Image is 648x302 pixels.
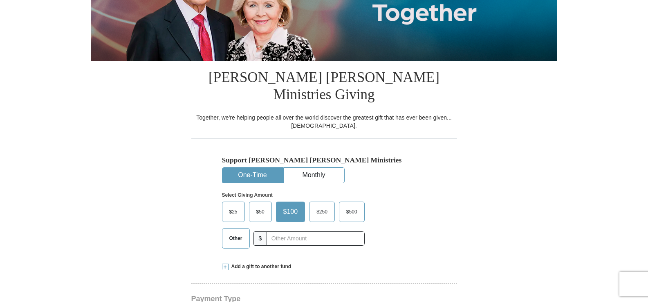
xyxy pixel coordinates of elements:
span: $25 [225,206,242,218]
span: $100 [279,206,302,218]
strong: Select Giving Amount [222,192,273,198]
input: Other Amount [267,231,364,246]
span: Other [225,232,247,244]
span: $500 [342,206,361,218]
span: Add a gift to another fund [229,263,291,270]
h4: Payment Type [191,295,457,302]
h1: [PERSON_NAME] [PERSON_NAME] Ministries Giving [191,61,457,113]
span: $ [253,231,267,246]
h5: Support [PERSON_NAME] [PERSON_NAME] Ministries [222,156,426,164]
span: $50 [252,206,269,218]
button: One-Time [222,168,283,183]
button: Monthly [284,168,344,183]
span: $250 [312,206,332,218]
div: Together, we're helping people all over the world discover the greatest gift that has ever been g... [191,113,457,130]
